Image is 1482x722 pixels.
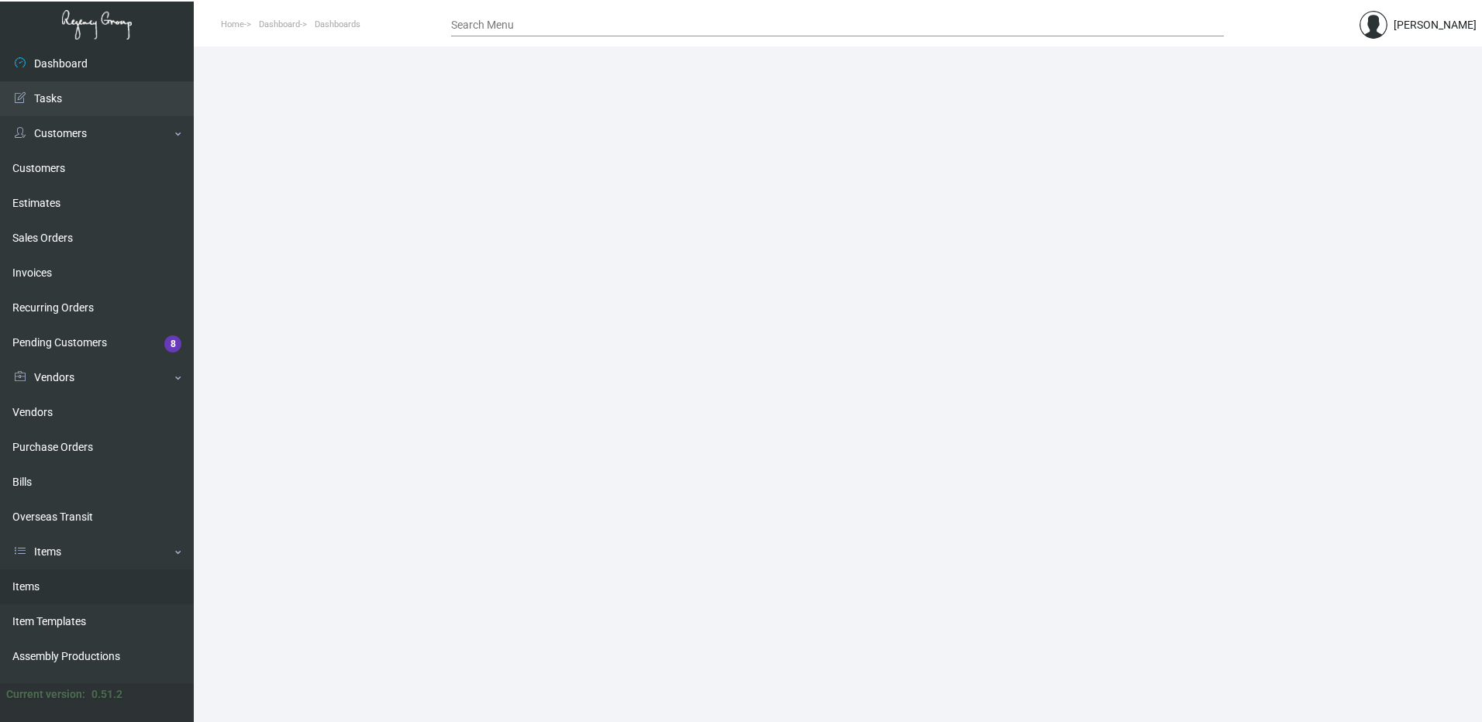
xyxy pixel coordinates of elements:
[1360,11,1387,39] img: admin@bootstrapmaster.com
[6,686,85,703] div: Current version:
[221,19,244,29] span: Home
[315,19,360,29] span: Dashboards
[91,686,122,703] div: 0.51.2
[1394,17,1477,33] div: [PERSON_NAME]
[259,19,300,29] span: Dashboard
